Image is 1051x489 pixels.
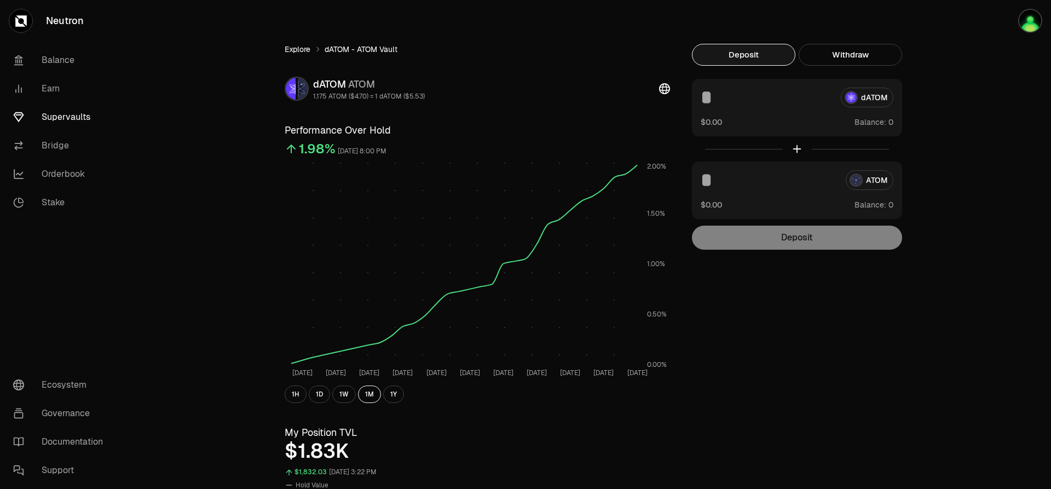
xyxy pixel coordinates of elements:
[426,369,447,377] tspan: [DATE]
[348,78,375,90] span: ATOM
[593,369,614,377] tspan: [DATE]
[4,428,118,456] a: Documentation
[854,117,886,128] span: Balance:
[285,425,670,440] h3: My Position TVL
[627,369,648,377] tspan: [DATE]
[338,145,386,158] div: [DATE] 8:00 PM
[286,78,296,100] img: dATOM Logo
[285,440,670,462] div: $1.83K
[4,46,118,74] a: Balance
[285,386,307,403] button: 1H
[647,310,667,319] tspan: 0.50%
[313,77,425,92] div: dATOM
[4,103,118,131] a: Supervaults
[854,199,886,210] span: Balance:
[358,386,381,403] button: 1M
[493,369,513,377] tspan: [DATE]
[326,369,346,377] tspan: [DATE]
[292,369,313,377] tspan: [DATE]
[692,44,795,66] button: Deposit
[359,369,379,377] tspan: [DATE]
[4,371,118,399] a: Ecosystem
[4,160,118,188] a: Orderbook
[647,162,666,171] tspan: 2.00%
[701,199,722,210] button: $0.00
[647,360,667,369] tspan: 0.00%
[332,386,356,403] button: 1W
[799,44,902,66] button: Withdraw
[560,369,580,377] tspan: [DATE]
[392,369,413,377] tspan: [DATE]
[4,131,118,160] a: Bridge
[1018,9,1042,33] img: Geo Wallet
[4,399,118,428] a: Governance
[313,92,425,101] div: 1.175 ATOM ($4.70) = 1 dATOM ($5.53)
[285,44,310,55] a: Explore
[460,369,480,377] tspan: [DATE]
[299,140,336,158] div: 1.98%
[4,456,118,485] a: Support
[294,466,327,479] div: $1,832.03
[285,123,670,138] h3: Performance Over Hold
[298,78,308,100] img: ATOM Logo
[647,209,665,218] tspan: 1.50%
[325,44,397,55] span: dATOM - ATOM Vault
[4,188,118,217] a: Stake
[329,466,377,479] div: [DATE] 3:22 PM
[285,44,670,55] nav: breadcrumb
[383,386,404,403] button: 1Y
[4,74,118,103] a: Earn
[309,386,330,403] button: 1D
[701,116,722,128] button: $0.00
[527,369,547,377] tspan: [DATE]
[647,260,665,268] tspan: 1.00%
